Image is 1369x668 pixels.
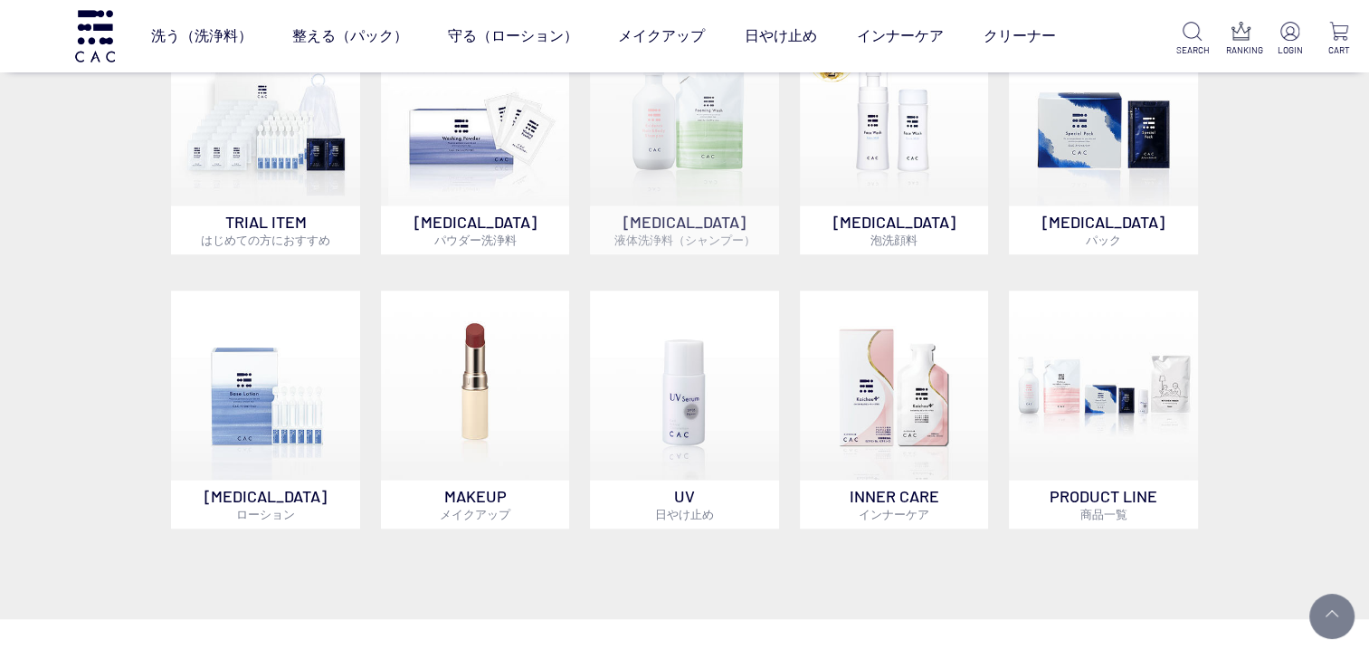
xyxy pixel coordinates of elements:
a: クリーナー [983,11,1055,62]
span: パック [1086,233,1121,247]
span: 日やけ止め [655,507,714,521]
a: 整える（パック） [291,11,407,62]
p: CART [1323,43,1355,57]
a: 泡洗顔料 [MEDICAL_DATA]泡洗顔料 [800,16,989,254]
a: 日やけ止め [744,11,816,62]
a: LOGIN [1274,22,1306,57]
p: INNER CARE [800,480,989,529]
a: CART [1323,22,1355,57]
img: インナーケア [800,291,989,480]
a: トライアルセット TRIAL ITEMはじめての方におすすめ [171,16,360,254]
a: [MEDICAL_DATA]ローション [171,291,360,529]
span: 泡洗顔料 [870,233,917,247]
a: SEARCH [1176,22,1208,57]
p: UV [590,480,779,529]
p: LOGIN [1274,43,1306,57]
a: 洗う（洗浄料） [150,11,252,62]
span: 液体洗浄料（シャンプー） [613,233,755,247]
a: 守る（ローション） [447,11,577,62]
span: はじめての方におすすめ [201,233,330,247]
img: 泡洗顔料 [800,16,989,205]
img: logo [72,10,118,62]
p: [MEDICAL_DATA] [381,205,570,254]
a: MAKEUPメイクアップ [381,291,570,529]
a: [MEDICAL_DATA]液体洗浄料（シャンプー） [590,16,779,254]
p: [MEDICAL_DATA] [590,205,779,254]
p: PRODUCT LINE [1009,480,1198,529]
p: [MEDICAL_DATA] [171,480,360,529]
p: SEARCH [1176,43,1208,57]
span: インナーケア [859,507,929,521]
p: RANKING [1225,43,1257,57]
a: RANKING [1225,22,1257,57]
p: TRIAL ITEM [171,205,360,254]
a: インナーケア INNER CAREインナーケア [800,291,989,529]
p: [MEDICAL_DATA] [800,205,989,254]
p: MAKEUP [381,480,570,529]
img: トライアルセット [171,16,360,205]
span: ローション [236,507,295,521]
a: [MEDICAL_DATA]パック [1009,16,1198,254]
span: メイクアップ [440,507,510,521]
span: パウダー洗浄料 [434,233,517,247]
a: UV日やけ止め [590,291,779,529]
p: [MEDICAL_DATA] [1009,205,1198,254]
a: PRODUCT LINE商品一覧 [1009,291,1198,529]
a: メイクアップ [617,11,704,62]
a: インナーケア [856,11,943,62]
a: [MEDICAL_DATA]パウダー洗浄料 [381,16,570,254]
span: 商品一覧 [1079,507,1127,521]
